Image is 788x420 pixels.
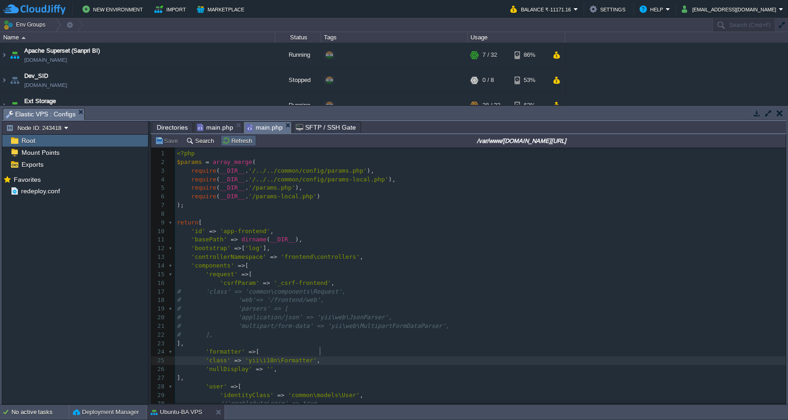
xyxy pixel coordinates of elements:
span: => [241,271,249,278]
span: => [270,253,278,260]
div: 15 [151,270,167,279]
button: Node ID: 243418 [6,124,64,132]
span: ], [177,374,184,381]
div: Status [276,32,321,43]
button: Marketplace [197,4,247,15]
a: [DOMAIN_NAME] [24,55,67,65]
span: require [191,176,216,183]
span: __DIR__ [270,236,295,243]
div: 8 [151,210,167,218]
a: Favorites [12,176,42,183]
span: require [191,184,216,191]
span: . [245,167,249,174]
span: , [360,392,363,398]
div: 27 [151,374,167,382]
div: 4 [151,175,167,184]
span: Mount Points [20,148,61,157]
button: [EMAIL_ADDRESS][DOMAIN_NAME] [682,4,779,15]
span: . [245,184,249,191]
div: 22 [151,331,167,339]
button: Balance ₹-11171.16 [510,4,574,15]
span: 'id' [191,228,205,235]
div: 0 / 8 [482,68,494,93]
li: /var/www/sevarth.in.net/api/common/config/main.php [194,121,242,133]
span: redeploy.conf [19,187,61,195]
div: 25 [151,356,167,365]
div: 19 [151,305,167,313]
div: Running [275,43,321,67]
div: 23 [151,339,167,348]
span: Apache Superset (Sanpri BI) [24,46,100,55]
span: 'request' [206,271,238,278]
span: ], [177,340,184,347]
div: 17 [151,288,167,296]
div: 7 [151,201,167,210]
span: => [256,365,263,372]
span: # 'application/json' => 'yii\web\JsonParser', [177,314,392,321]
span: ), [389,176,396,183]
a: Dev_SID [24,71,48,81]
img: AMDAwAAAACH5BAEAAAAALAAAAAABAAEAAAICRAEAOw== [0,43,8,67]
span: '/params.php' [249,184,295,191]
div: Name [1,32,275,43]
span: [ [198,219,202,226]
span: ( [216,167,220,174]
span: # 'parsers' => [ [177,305,288,312]
button: Help [640,4,666,15]
span: [ [238,383,241,390]
span: => [249,348,256,355]
div: 3 [151,167,167,175]
span: => [230,236,238,243]
span: 'user' [206,383,227,390]
div: 1 [151,149,167,158]
span: 'csrfParam' [220,279,259,286]
span: ( [216,184,220,191]
button: Save [155,136,181,145]
span: , [274,365,277,372]
span: array_merge [213,158,252,165]
span: 'common\models\User' [288,392,360,398]
span: , [317,357,320,364]
img: AMDAwAAAACH5BAEAAAAALAAAAAABAAEAAAICRAEAOw== [8,43,21,67]
span: '/../../common/config/params.php' [249,167,367,174]
span: 'log' [245,245,263,251]
span: => [209,228,216,235]
span: ), [367,167,374,174]
iframe: chat widget [750,383,779,411]
span: 'app-frontend' [220,228,270,235]
span: => [263,279,270,286]
div: 20 [151,313,167,322]
span: main.php [197,122,233,133]
span: , [331,279,335,286]
span: '/../../common/config/params-local.php' [249,176,389,183]
span: = [206,158,209,165]
div: No active tasks [11,405,69,420]
div: 28 [151,382,167,391]
div: 62% [514,93,544,118]
span: ), [295,184,302,191]
span: require [191,193,216,200]
span: '' [267,365,274,372]
div: 14 [151,262,167,270]
div: 21 [151,322,167,331]
div: 16 [151,279,167,288]
div: 18 [151,296,167,305]
span: ( [216,193,220,200]
span: => [234,245,241,251]
a: Ext Storage [24,97,56,106]
span: $params [177,158,202,165]
div: 28 / 32 [482,93,500,118]
span: . [245,176,249,183]
div: 2 [151,158,167,167]
span: [ [241,245,245,251]
span: __DIR__ [220,193,245,200]
span: , [270,228,274,235]
span: => [238,262,245,269]
div: 5 [151,184,167,192]
span: 'controllerNamespace' [191,253,266,260]
span: ( [267,236,270,243]
a: [DOMAIN_NAME] [24,81,67,90]
span: 'class' [206,357,231,364]
img: AMDAwAAAACH5BAEAAAAALAAAAAABAAEAAAICRAEAOw== [22,37,26,39]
